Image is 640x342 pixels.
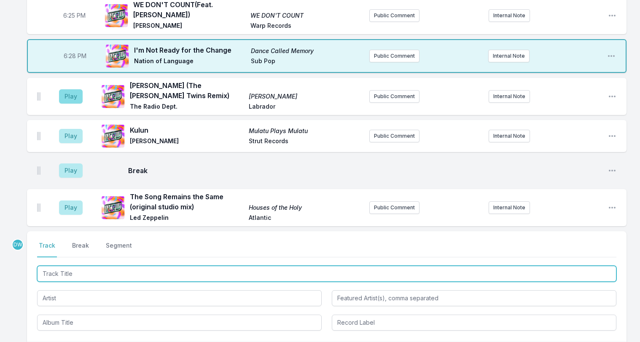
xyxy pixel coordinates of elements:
[37,315,322,331] input: Album Title
[130,80,244,101] span: [PERSON_NAME] (The [PERSON_NAME] Twins Remix)
[249,214,363,224] span: Atlantic
[134,45,246,55] span: I'm Not Ready for the Change
[101,85,125,108] img: David
[130,192,244,212] span: The Song Remains the Same (original studio mix)
[251,47,363,55] span: Dance Called Memory
[249,137,363,147] span: Strut Records
[608,92,616,101] button: Open playlist item options
[59,163,83,178] button: Play
[59,89,83,104] button: Play
[59,200,83,215] button: Play
[489,9,530,22] button: Internal Note
[249,92,363,101] span: [PERSON_NAME]
[608,203,616,212] button: Open playlist item options
[369,201,419,214] button: Public Comment
[608,132,616,140] button: Open playlist item options
[128,166,601,176] span: Break
[63,11,86,20] span: Timestamp
[607,52,616,60] button: Open playlist item options
[101,124,125,148] img: Mulatu Plays Mulatu
[249,102,363,112] span: Labrador
[37,290,322,306] input: Artist
[608,166,616,175] button: Open playlist item options
[369,9,419,22] button: Public Comment
[37,92,40,101] img: Drag Handle
[133,21,245,32] span: [PERSON_NAME]
[249,203,363,212] span: Houses of the Holy
[369,50,419,62] button: Public Comment
[489,130,530,142] button: Internal Note
[250,21,363,32] span: Warp Records
[37,166,40,175] img: Drag Handle
[101,196,125,219] img: Houses of the Holy
[59,129,83,143] button: Play
[489,90,530,103] button: Internal Note
[130,102,244,112] span: The Radio Dept.
[608,11,616,20] button: Open playlist item options
[134,57,246,67] span: Nation of Language
[130,125,244,135] span: Kulun
[64,52,86,60] span: Timestamp
[70,241,91,257] button: Break
[130,137,244,147] span: [PERSON_NAME]
[37,266,616,282] input: Track Title
[369,90,419,103] button: Public Comment
[37,132,40,140] img: Drag Handle
[488,50,530,62] button: Internal Note
[12,239,24,251] p: Dan Wilcox
[105,44,129,68] img: Dance Called Memory
[250,11,363,20] span: WE DON'T COUNT
[489,201,530,214] button: Internal Note
[105,4,128,27] img: WE DON'T COUNT
[104,241,134,257] button: Segment
[130,214,244,224] span: Led Zeppelin
[37,241,57,257] button: Track
[332,290,616,306] input: Featured Artist(s), comma separated
[249,127,363,135] span: Mulatu Plays Mulatu
[251,57,363,67] span: Sub Pop
[332,315,616,331] input: Record Label
[369,130,419,142] button: Public Comment
[37,203,40,212] img: Drag Handle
